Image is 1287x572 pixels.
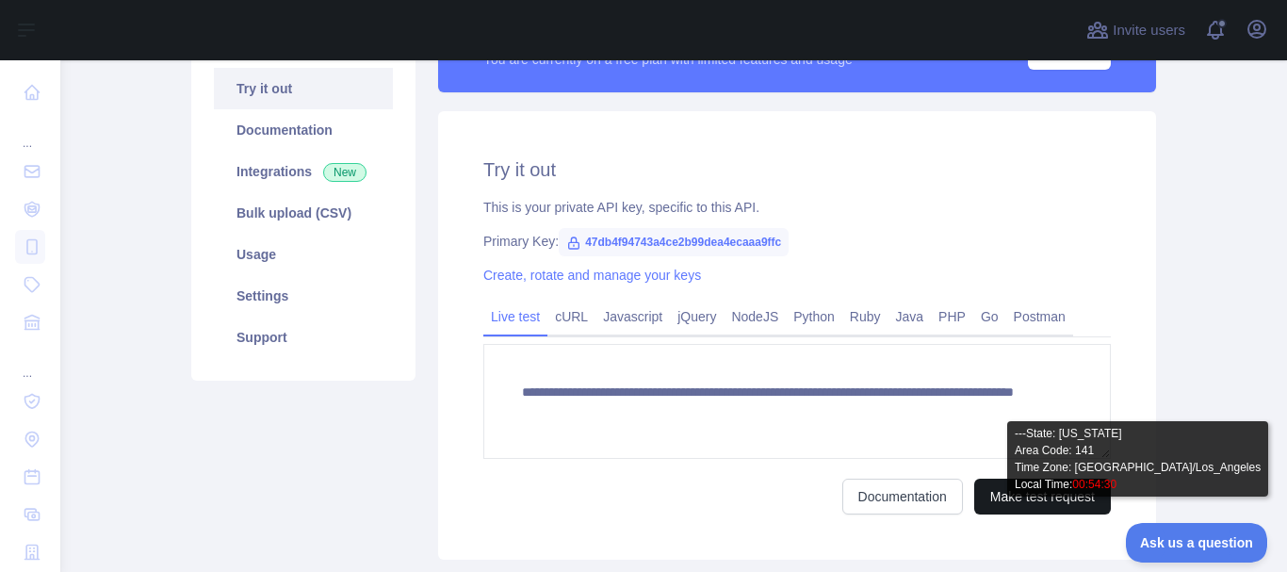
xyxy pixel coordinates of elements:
button: Make test request [974,479,1111,515]
a: Ruby [842,302,888,332]
a: NodeJS [724,302,786,332]
div: ... [15,113,45,151]
a: cURL [547,302,595,332]
a: Live test [483,302,547,332]
a: Documentation [842,479,963,515]
span: New [323,163,367,182]
a: Integrations New [214,151,393,192]
iframe: Toggle Customer Support [1126,523,1268,563]
span: 47db4f94743a4ce2b99dea4ecaaa9ffc [559,228,789,256]
div: This is your private API key, specific to this API. [483,198,1111,217]
span: Invite users [1113,20,1185,41]
a: Python [786,302,842,332]
h2: Try it out [483,156,1111,183]
a: Postman [1006,302,1073,332]
a: Try it out [214,68,393,109]
a: Go [973,302,1006,332]
button: Invite users [1083,15,1189,45]
a: Bulk upload (CSV) [214,192,393,234]
div: ... [15,343,45,381]
span: 00:54:30 [1072,478,1116,491]
a: Support [214,317,393,358]
a: Java [888,302,932,332]
a: jQuery [670,302,724,332]
div: ---State: [US_STATE] Area Code: 141 Time Zone: [GEOGRAPHIC_DATA]/Los_Angeles Local Time: [1007,421,1268,497]
a: PHP [931,302,973,332]
a: Create, rotate and manage your keys [483,268,701,283]
a: Documentation [214,109,393,151]
div: Primary Key: [483,232,1111,251]
a: Javascript [595,302,670,332]
a: Usage [214,234,393,275]
a: Settings [214,275,393,317]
